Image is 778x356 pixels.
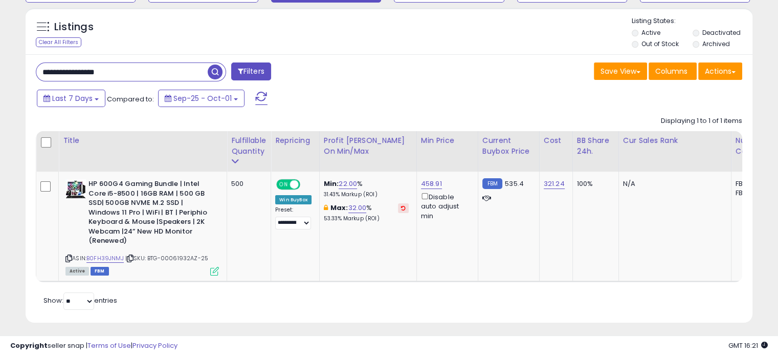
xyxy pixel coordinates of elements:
span: Sep-25 - Oct-01 [173,93,232,103]
div: 100% [577,179,611,189]
label: Deactivated [702,28,740,37]
b: HP 600G4 Gaming Bundle | Intel Core i5-8500 | 16GB RAM | 500 GB SSD| 500GB NVME M.2 SSD | Windows... [88,179,213,248]
div: Cost [544,135,568,146]
b: Min: [324,179,339,189]
div: FBM: 0 [736,189,769,198]
div: Current Buybox Price [482,135,535,157]
button: Last 7 Days [37,90,105,107]
span: Compared to: [107,94,154,104]
label: Out of Stock [641,39,679,48]
div: Min Price [421,135,474,146]
span: Show: entries [43,296,117,305]
p: 31.43% Markup (ROI) [324,191,409,198]
span: Columns [655,66,687,76]
span: Last 7 Days [52,93,93,103]
button: Save View [594,62,647,80]
div: ASIN: [65,179,219,275]
button: Filters [231,62,271,80]
div: Title [63,135,223,146]
button: Actions [698,62,742,80]
div: Displaying 1 to 1 of 1 items [661,116,742,126]
span: OFF [299,180,315,189]
a: 22.00 [339,179,357,189]
span: | SKU: BTG-00061932AZ-25 [125,254,208,262]
span: 535.4 [505,179,524,189]
a: 32.00 [348,203,367,213]
div: Clear All Filters [36,37,81,47]
div: FBA: 0 [736,179,769,189]
span: ON [277,180,290,189]
a: Privacy Policy [132,341,177,350]
div: Repricing [275,135,315,146]
p: 53.33% Markup (ROI) [324,215,409,222]
p: Listing States: [632,16,752,26]
div: Num of Comp. [736,135,773,157]
small: FBM [482,178,502,189]
div: Fulfillable Quantity [231,135,266,157]
span: All listings currently available for purchase on Amazon [65,267,89,276]
img: 5172wak+RLL._SL40_.jpg [65,179,86,200]
div: Preset: [275,206,312,229]
b: Max: [330,203,348,213]
div: Win BuyBox [275,195,312,204]
button: Sep-25 - Oct-01 [158,90,244,107]
h5: Listings [54,20,94,34]
label: Active [641,28,660,37]
div: % [324,179,409,198]
div: 500 [231,179,263,189]
div: Disable auto adjust min [421,191,470,221]
button: Columns [649,62,697,80]
div: Profit [PERSON_NAME] on Min/Max [324,135,412,157]
th: The percentage added to the cost of goods (COGS) that forms the calculator for Min & Max prices. [319,131,416,172]
a: Terms of Use [87,341,131,350]
a: 321.24 [544,179,565,189]
a: B0FH39JNMJ [86,254,124,263]
div: N/A [623,179,723,189]
span: FBM [91,267,109,276]
label: Archived [702,39,729,48]
div: Cur Sales Rank [623,135,727,146]
div: BB Share 24h. [577,135,614,157]
div: seller snap | | [10,341,177,351]
a: 458.91 [421,179,442,189]
span: 2025-10-13 16:21 GMT [728,341,768,350]
div: % [324,203,409,222]
strong: Copyright [10,341,48,350]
